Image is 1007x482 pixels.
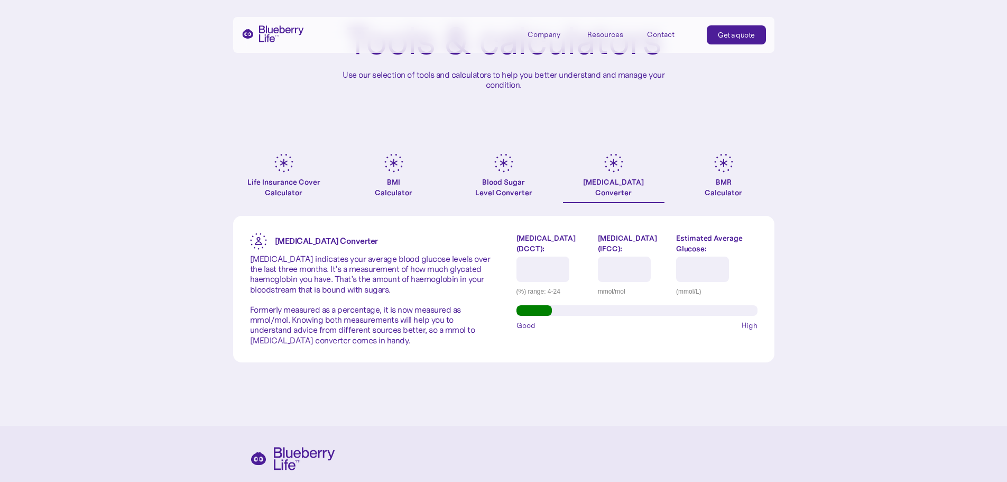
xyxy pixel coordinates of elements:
[598,233,668,254] label: [MEDICAL_DATA] (IFCC):
[676,233,757,254] label: Estimated Average Glucose:
[233,153,335,203] a: Life Insurance Cover Calculator
[233,177,335,198] div: Life Insurance Cover Calculator
[707,25,766,44] a: Get a quote
[587,30,623,39] div: Resources
[563,153,664,203] a: [MEDICAL_DATA]Converter
[343,153,445,203] a: BMICalculator
[242,25,304,42] a: home
[528,30,560,39] div: Company
[705,177,742,198] div: BMR Calculator
[583,177,644,198] div: [MEDICAL_DATA] Converter
[346,21,661,61] h1: Tools & calculators
[335,70,673,90] p: Use our selection of tools and calculators to help you better understand and manage your condition.
[516,286,590,297] div: (%) range: 4-24
[250,254,491,345] p: [MEDICAL_DATA] indicates your average blood glucose levels over the last three months. It’s a mea...
[598,286,668,297] div: mmol/mol
[587,25,635,43] div: Resources
[647,30,675,39] div: Contact
[453,153,555,203] a: Blood SugarLevel Converter
[718,30,755,40] div: Get a quote
[673,153,774,203] a: BMRCalculator
[375,177,412,198] div: BMI Calculator
[275,235,378,246] strong: [MEDICAL_DATA] Converter
[516,233,590,254] label: [MEDICAL_DATA] (DCCT):
[516,320,535,331] span: Good
[676,286,757,297] div: (mmol/L)
[647,25,695,43] a: Contact
[528,25,575,43] div: Company
[742,320,757,331] span: High
[475,177,532,198] div: Blood Sugar Level Converter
